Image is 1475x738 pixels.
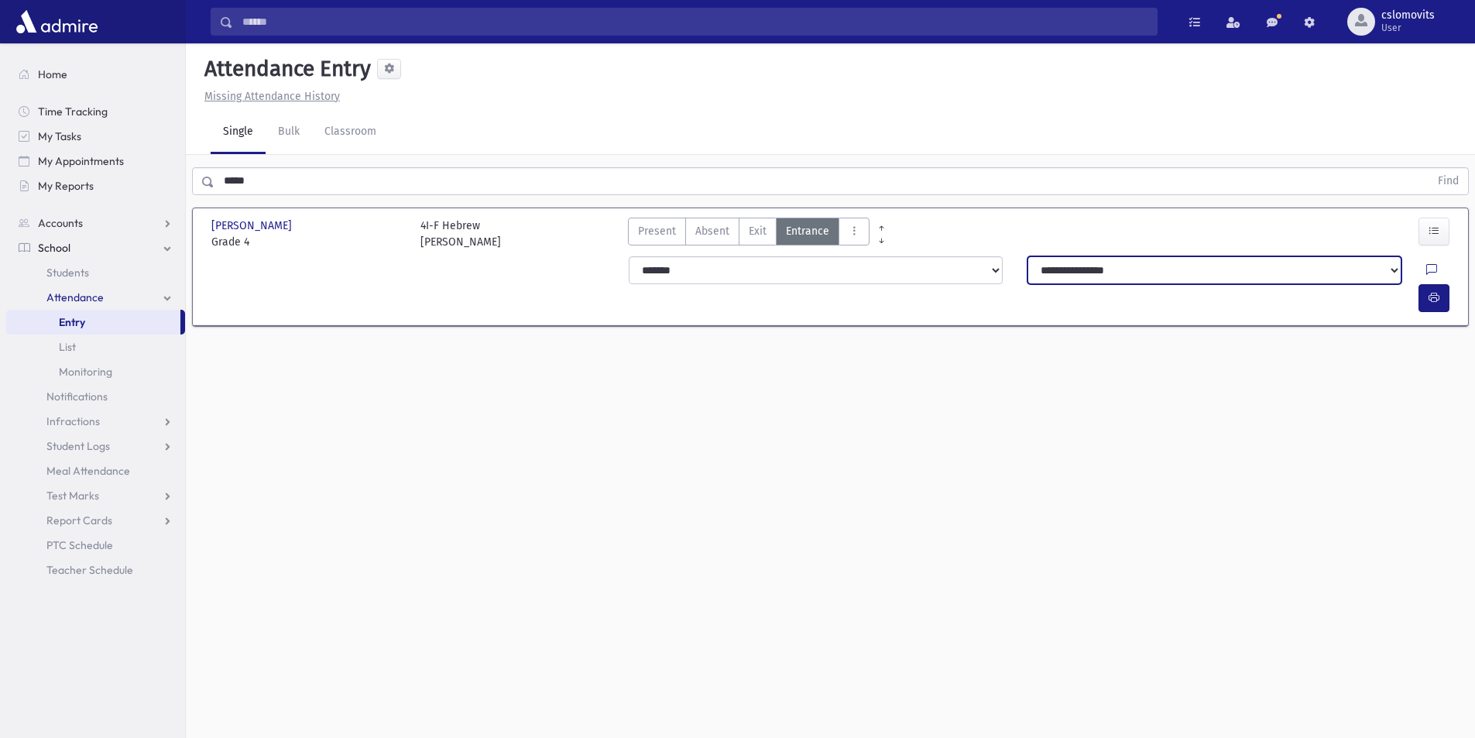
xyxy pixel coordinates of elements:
[6,384,185,409] a: Notifications
[6,434,185,458] a: Student Logs
[46,563,133,577] span: Teacher Schedule
[211,111,266,154] a: Single
[233,8,1157,36] input: Search
[211,218,295,234] span: [PERSON_NAME]
[46,290,104,304] span: Attendance
[211,234,405,250] span: Grade 4
[312,111,389,154] a: Classroom
[198,56,371,82] h5: Attendance Entry
[6,62,185,87] a: Home
[38,105,108,118] span: Time Tracking
[38,179,94,193] span: My Reports
[6,173,185,198] a: My Reports
[46,390,108,403] span: Notifications
[695,223,729,239] span: Absent
[46,266,89,280] span: Students
[46,464,130,478] span: Meal Attendance
[6,335,185,359] a: List
[38,241,70,255] span: School
[198,90,340,103] a: Missing Attendance History
[6,558,185,582] a: Teacher Schedule
[204,90,340,103] u: Missing Attendance History
[1381,9,1435,22] span: cslomovits
[59,340,76,354] span: List
[38,216,83,230] span: Accounts
[638,223,676,239] span: Present
[46,513,112,527] span: Report Cards
[6,483,185,508] a: Test Marks
[266,111,312,154] a: Bulk
[749,223,767,239] span: Exit
[6,533,185,558] a: PTC Schedule
[420,218,501,250] div: 4I-F Hebrew [PERSON_NAME]
[6,235,185,260] a: School
[59,315,85,329] span: Entry
[6,124,185,149] a: My Tasks
[628,218,870,250] div: AttTypes
[59,365,112,379] span: Monitoring
[46,489,99,503] span: Test Marks
[786,223,829,239] span: Entrance
[6,211,185,235] a: Accounts
[1381,22,1435,34] span: User
[6,285,185,310] a: Attendance
[6,458,185,483] a: Meal Attendance
[6,359,185,384] a: Monitoring
[38,154,124,168] span: My Appointments
[6,149,185,173] a: My Appointments
[6,409,185,434] a: Infractions
[46,538,113,552] span: PTC Schedule
[6,310,180,335] a: Entry
[46,439,110,453] span: Student Logs
[38,67,67,81] span: Home
[6,260,185,285] a: Students
[12,6,101,37] img: AdmirePro
[1429,168,1468,194] button: Find
[6,508,185,533] a: Report Cards
[38,129,81,143] span: My Tasks
[6,99,185,124] a: Time Tracking
[46,414,100,428] span: Infractions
